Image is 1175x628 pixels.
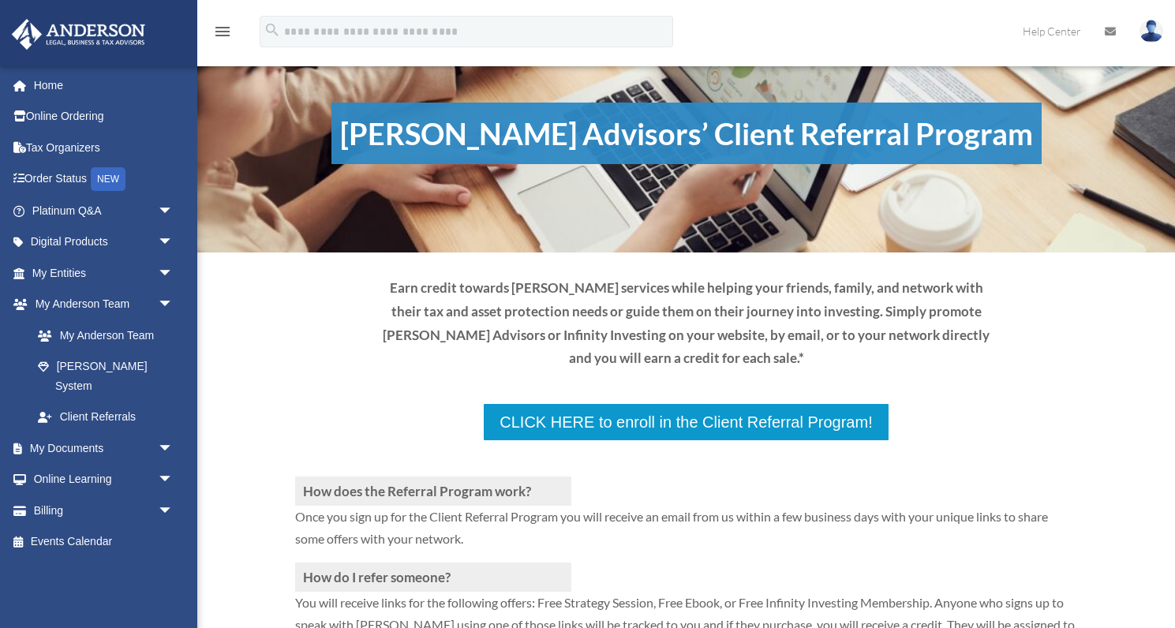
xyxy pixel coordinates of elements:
a: Digital Productsarrow_drop_down [11,226,197,258]
span: arrow_drop_down [158,195,189,227]
a: menu [213,28,232,41]
span: arrow_drop_down [158,432,189,465]
a: Online Learningarrow_drop_down [11,464,197,495]
span: arrow_drop_down [158,257,189,290]
p: Once you sign up for the Client Referral Program you will receive an email from us within a few b... [295,506,1077,563]
img: Anderson Advisors Platinum Portal [7,19,150,50]
a: Platinum Q&Aarrow_drop_down [11,195,197,226]
a: CLICK HERE to enroll in the Client Referral Program! [482,402,889,442]
h1: [PERSON_NAME] Advisors’ Client Referral Program [331,103,1042,164]
h3: How do I refer someone? [295,563,571,592]
a: Events Calendar [11,526,197,558]
i: search [264,21,281,39]
a: Order StatusNEW [11,163,197,196]
a: My Anderson Team [22,320,197,351]
img: User Pic [1139,20,1163,43]
a: Online Ordering [11,101,197,133]
span: arrow_drop_down [158,464,189,496]
span: arrow_drop_down [158,495,189,527]
a: My Entitiesarrow_drop_down [11,257,197,289]
h3: How does the Referral Program work? [295,477,571,506]
a: Tax Organizers [11,132,197,163]
span: arrow_drop_down [158,289,189,321]
p: Earn credit towards [PERSON_NAME] services while helping your friends, family, and network with t... [373,276,999,370]
a: Client Referrals [22,402,189,433]
a: My Documentsarrow_drop_down [11,432,197,464]
a: Home [11,69,197,101]
a: My Anderson Teamarrow_drop_down [11,289,197,320]
div: NEW [91,167,125,191]
i: menu [213,22,232,41]
span: arrow_drop_down [158,226,189,259]
a: [PERSON_NAME] System [22,351,197,402]
a: Billingarrow_drop_down [11,495,197,526]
